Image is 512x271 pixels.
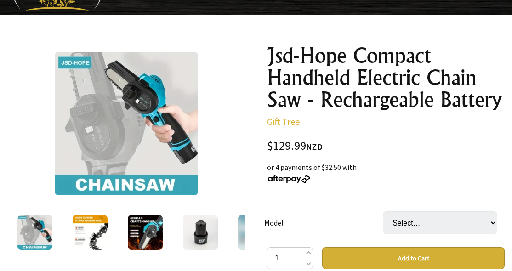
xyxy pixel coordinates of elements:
img: Jsd-Hope Compact Handheld Electric Chain Saw - Rechargeable Battery [73,215,108,250]
div: $129.99 [267,140,505,152]
a: Gift Tree [267,116,300,127]
h1: Jsd-Hope Compact Handheld Electric Chain Saw - Rechargeable Battery [267,45,505,111]
td: Model: [264,198,383,247]
img: Jsd-Hope Compact Handheld Electric Chain Saw - Rechargeable Battery [17,215,52,250]
img: Afterpay [267,175,311,183]
img: Jsd-Hope Compact Handheld Electric Chain Saw - Rechargeable Battery [55,52,198,195]
div: or 4 payments of $32.50 with [267,162,505,184]
img: Jsd-Hope Compact Handheld Electric Chain Saw - Rechargeable Battery [238,215,273,250]
button: Add to Cart [322,247,505,269]
span: NZD [306,141,323,152]
img: Jsd-Hope Compact Handheld Electric Chain Saw - Rechargeable Battery [183,215,218,250]
img: Jsd-Hope Compact Handheld Electric Chain Saw - Rechargeable Battery [128,215,163,250]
